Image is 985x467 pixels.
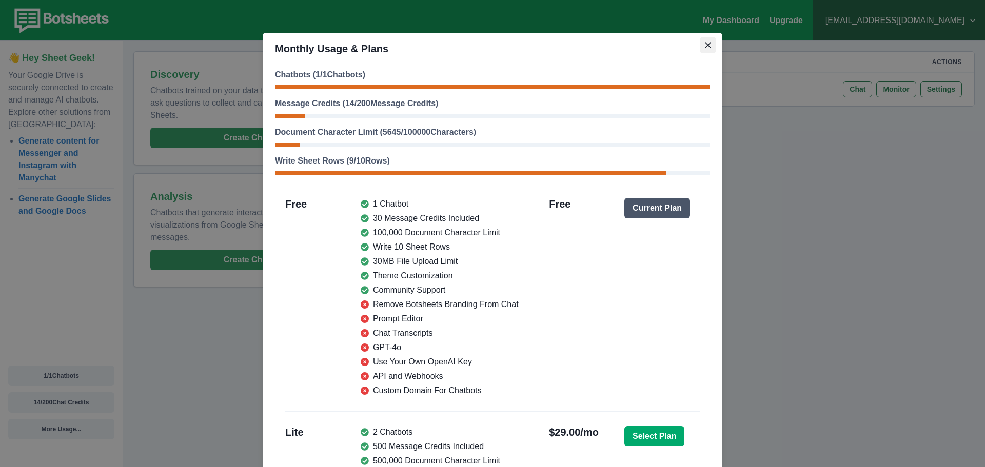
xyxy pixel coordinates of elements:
[361,426,519,438] li: 2 Chatbots
[361,327,519,339] li: Chat Transcripts
[361,241,519,253] li: Write 10 Sheet Rows
[549,198,570,397] h2: Free
[275,155,710,167] p: Write Sheet Rows ( 9 / 10 Rows)
[361,384,519,397] li: Custom Domain For Chatbots
[361,227,519,239] li: 100,000 Document Character Limit
[624,426,684,446] button: Select Plan
[700,37,716,53] button: Close
[275,126,710,138] p: Document Character Limit ( 5645 / 100000 Characters)
[361,255,519,268] li: 30MB File Upload Limit
[361,212,519,225] li: 30 Message Credits Included
[361,298,519,311] li: Remove Botsheets Branding From Chat
[361,313,519,325] li: Prompt Editor
[361,356,519,368] li: Use Your Own OpenAI Key
[275,69,710,81] p: Chatbots ( 1 / 1 Chatbots)
[263,33,722,65] header: Monthly Usage & Plans
[361,341,519,354] li: GPT-4o
[361,284,519,296] li: Community Support
[361,198,519,210] li: 1 Chatbot
[361,440,519,453] li: 500 Message Credits Included
[361,455,519,467] li: 500,000 Document Character Limit
[361,370,519,382] li: API and Webhooks
[361,270,519,282] li: Theme Customization
[275,97,710,110] p: Message Credits ( 14 / 200 Message Credits)
[624,198,690,218] button: Current Plan
[285,198,307,397] h2: Free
